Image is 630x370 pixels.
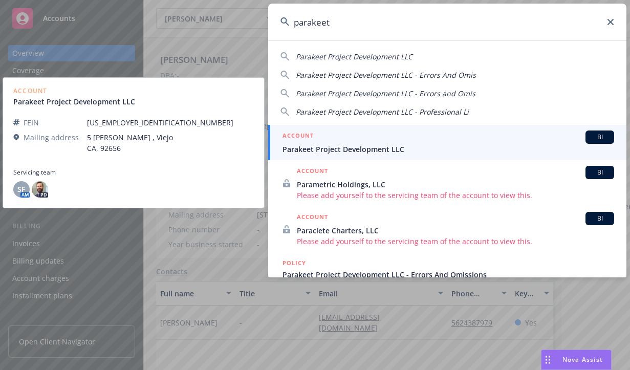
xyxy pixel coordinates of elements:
[268,160,626,206] a: ACCOUNTBIParametric Holdings, LLCPlease add yourself to the servicing team of the account to view...
[541,350,612,370] button: Nova Assist
[296,52,412,61] span: Parakeet Project Development LLC
[283,144,614,155] span: Parakeet Project Development LLC
[297,166,328,178] h5: ACCOUNT
[283,269,614,280] span: Parakeet Project Development LLC - Errors And Omissions
[590,168,610,177] span: BI
[297,225,614,236] span: Paraclete Charters, LLC
[283,130,314,143] h5: ACCOUNT
[297,236,614,247] span: Please add yourself to the servicing team of the account to view this.
[268,206,626,252] a: ACCOUNTBIParaclete Charters, LLCPlease add yourself to the servicing team of the account to view ...
[268,252,626,296] a: POLICYParakeet Project Development LLC - Errors And Omissions
[562,355,603,364] span: Nova Assist
[297,179,614,190] span: Parametric Holdings, LLC
[590,133,610,142] span: BI
[590,214,610,223] span: BI
[283,258,306,268] h5: POLICY
[541,350,554,369] div: Drag to move
[268,4,626,40] input: Search...
[297,190,614,201] span: Please add yourself to the servicing team of the account to view this.
[296,107,469,117] span: Parakeet Project Development LLC - Professional Li
[296,70,476,80] span: Parakeet Project Development LLC - Errors And Omis
[296,89,475,98] span: Parakeet Project Development LLC - Errors and Omis
[297,212,328,224] h5: ACCOUNT
[268,125,626,160] a: ACCOUNTBIParakeet Project Development LLC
